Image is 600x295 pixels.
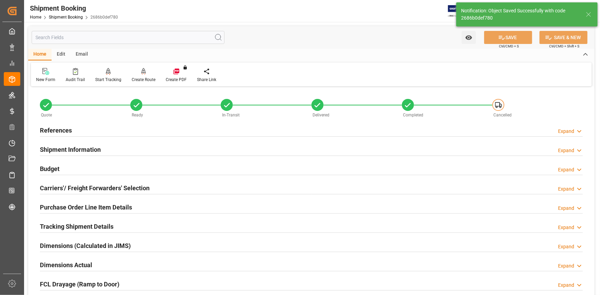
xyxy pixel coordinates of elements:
[40,260,92,270] h2: Dimensions Actual
[32,31,225,44] input: Search Fields
[36,77,55,83] div: New Form
[558,205,574,212] div: Expand
[40,280,119,289] h2: FCL Drayage (Ramp to Door)
[49,15,83,20] a: Shipment Booking
[40,203,132,212] h2: Purchase Order Line Item Details
[484,31,532,44] button: SAVE
[558,243,574,250] div: Expand
[558,166,574,173] div: Expand
[132,113,143,117] span: Ready
[95,77,121,83] div: Start Tracking
[40,164,59,173] h2: Budget
[313,113,329,117] span: Delivered
[539,31,588,44] button: SAVE & NEW
[558,185,574,193] div: Expand
[40,145,101,154] h2: Shipment Information
[549,44,579,49] span: Ctrl/CMD + Shift + S
[462,31,476,44] button: open menu
[222,113,240,117] span: In-Transit
[461,7,579,22] div: Notification: Object Saved Successfully with code 2686b0def780
[70,49,93,60] div: Email
[28,49,52,60] div: Home
[558,224,574,231] div: Expand
[30,3,118,13] div: Shipment Booking
[52,49,70,60] div: Edit
[40,241,131,250] h2: Dimensions (Calculated in JIMS)
[30,15,41,20] a: Home
[493,113,512,117] span: Cancelled
[558,282,574,289] div: Expand
[558,262,574,270] div: Expand
[66,77,85,83] div: Audit Trail
[558,128,574,135] div: Expand
[197,77,216,83] div: Share Link
[40,126,72,135] h2: References
[40,222,113,231] h2: Tracking Shipment Details
[41,113,52,117] span: Quote
[132,77,155,83] div: Create Route
[499,44,519,49] span: Ctrl/CMD + S
[448,5,472,17] img: Exertis%20JAM%20-%20Email%20Logo.jpg_1722504956.jpg
[403,113,423,117] span: Completed
[558,147,574,154] div: Expand
[40,183,150,193] h2: Carriers'/ Freight Forwarders' Selection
